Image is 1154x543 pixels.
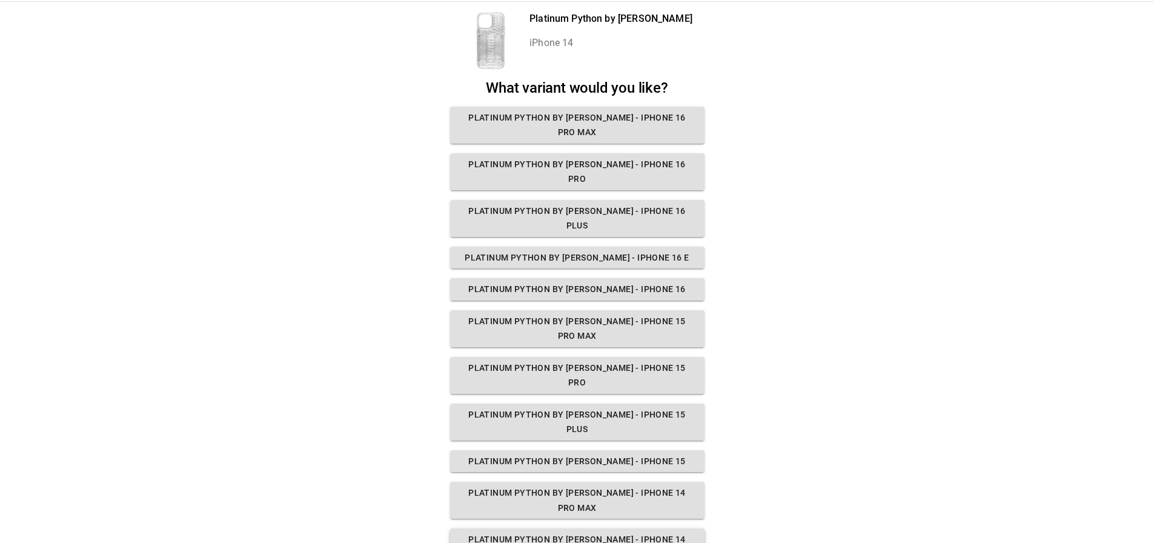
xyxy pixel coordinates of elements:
[450,482,705,519] button: Platinum Python by [PERSON_NAME] - iPhone 14 Pro Max
[450,107,705,144] button: Platinum Python by [PERSON_NAME] - iPhone 16 Pro Max
[450,404,705,441] button: Platinum Python by [PERSON_NAME] - iPhone 15 Plus
[529,36,692,50] p: iPhone 14
[450,200,705,237] button: Platinum Python by [PERSON_NAME] - iPhone 16 Plus
[450,310,705,347] button: Platinum Python by [PERSON_NAME] - iPhone 15 Pro Max
[450,79,705,97] h2: What variant would you like?
[529,12,692,26] p: Platinum Python by [PERSON_NAME]
[450,153,705,190] button: Platinum Python by [PERSON_NAME] - iPhone 16 Pro
[450,357,705,394] button: Platinum Python by [PERSON_NAME] - iPhone 15 Pro
[450,278,705,301] button: Platinum Python by [PERSON_NAME] - iPhone 16
[450,247,705,269] button: Platinum Python by [PERSON_NAME] - iPhone 16 E
[450,450,705,473] button: Platinum Python by [PERSON_NAME] - iPhone 15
